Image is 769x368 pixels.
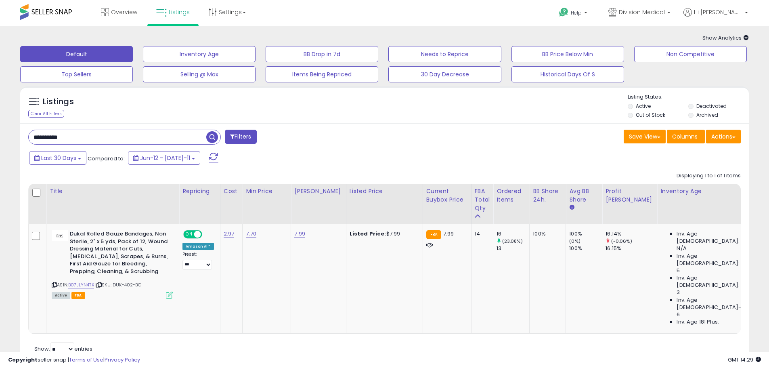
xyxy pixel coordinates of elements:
span: OFF [201,231,214,238]
div: Current Buybox Price [426,187,468,204]
div: 16.14% [606,230,657,238]
button: Top Sellers [20,66,133,82]
label: Archived [696,111,718,118]
a: 7.99 [294,230,305,238]
span: N/A [677,245,686,252]
a: 7.70 [246,230,256,238]
a: Terms of Use [69,356,103,364]
span: Columns [672,132,698,141]
button: Historical Days Of S [511,66,624,82]
button: Actions [706,130,741,143]
div: Avg BB Share [569,187,599,204]
div: [PERSON_NAME] [294,187,342,196]
span: Inv. Age [DEMOGRAPHIC_DATA]: [677,274,750,289]
span: 6 [677,311,680,318]
div: Ordered Items [497,187,526,204]
span: 7.99 [443,230,454,238]
div: Displaying 1 to 1 of 1 items [677,172,741,180]
a: B07JLYN4TX [68,282,94,288]
span: Show Analytics [702,34,749,42]
span: All listings currently available for purchase on Amazon [52,292,70,299]
div: Clear All Filters [28,110,64,118]
div: FBA Total Qty [475,187,490,212]
a: Hi [PERSON_NAME] [683,8,748,26]
button: Inventory Age [143,46,256,62]
small: (23.08%) [502,238,523,244]
div: Profit [PERSON_NAME] [606,187,654,204]
span: Last 30 Days [41,154,76,162]
span: Hi [PERSON_NAME] [694,8,742,16]
span: Listings [169,8,190,16]
button: Columns [667,130,705,143]
div: $7.99 [350,230,417,238]
div: 100% [569,245,602,252]
span: Inv. Age [DEMOGRAPHIC_DATA]-180: [677,297,750,311]
a: 2.97 [224,230,235,238]
b: Dukal Rolled Gauze Bandages, Non Sterile, 2" x 5 yds, Pack of 12, Wound Dressing Material for Cut... [70,230,168,277]
button: BB Drop in 7d [266,46,378,62]
div: 16.15% [606,245,657,252]
span: Help [571,9,582,16]
button: Last 30 Days [29,151,86,165]
button: Selling @ Max [143,66,256,82]
button: BB Price Below Min [511,46,624,62]
div: 100% [533,230,559,238]
span: 2025-08-11 14:29 GMT [728,356,761,364]
button: Items Being Repriced [266,66,378,82]
small: FBA [426,230,441,239]
span: Compared to: [88,155,125,162]
span: Jun-12 - [DATE]-11 [140,154,190,162]
span: Inv. Age [DEMOGRAPHIC_DATA]: [677,230,750,245]
div: 100% [569,230,602,238]
div: 13 [497,245,529,252]
button: Jun-12 - [DATE]-11 [128,151,200,165]
p: Listing States: [628,93,749,101]
small: (0%) [569,238,580,244]
div: Cost [224,187,239,196]
span: 5 [677,267,680,274]
a: Help [553,1,595,26]
button: 30 Day Decrease [388,66,501,82]
span: Overview [111,8,137,16]
div: Amazon AI * [182,243,214,250]
div: seller snap | | [8,356,140,364]
div: Listed Price [350,187,419,196]
button: Non Competitive [634,46,747,62]
img: 21+dz+BP-oL._SL40_.jpg [52,230,68,241]
span: ON [184,231,194,238]
label: Active [636,103,651,109]
button: Default [20,46,133,62]
span: 3 [677,289,680,296]
div: ASIN: [52,230,173,298]
div: 16 [497,230,529,238]
span: Inv. Age 181 Plus: [677,318,719,326]
button: Save View [624,130,666,143]
span: Inv. Age [DEMOGRAPHIC_DATA]: [677,252,750,267]
strong: Copyright [8,356,38,364]
b: Listed Price: [350,230,386,238]
button: Needs to Reprice [388,46,501,62]
span: Division Medical [619,8,665,16]
span: | SKU: DUK-402-BG [95,282,141,288]
div: Preset: [182,252,214,270]
div: 14 [475,230,487,238]
div: Title [50,187,176,196]
label: Deactivated [696,103,727,109]
div: BB Share 24h. [533,187,562,204]
div: Repricing [182,187,217,196]
small: Avg BB Share. [569,204,574,211]
i: Get Help [559,7,569,17]
small: (-0.06%) [611,238,632,244]
span: FBA [71,292,85,299]
div: Min Price [246,187,287,196]
h5: Listings [43,96,74,107]
a: Privacy Policy [105,356,140,364]
label: Out of Stock [636,111,665,118]
div: Inventory Age [660,187,753,196]
button: Filters [225,130,256,144]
